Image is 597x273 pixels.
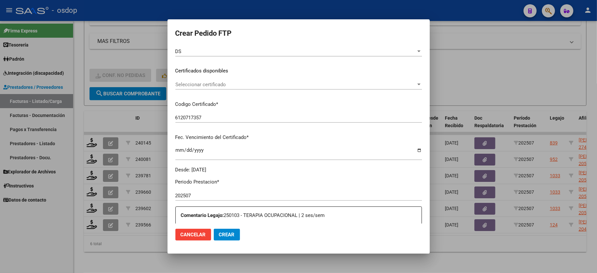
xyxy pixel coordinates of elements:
[175,82,416,88] span: Seleccionar certificado
[214,229,240,241] button: Crear
[175,229,211,241] button: Cancelar
[175,49,182,54] span: DS
[175,134,422,141] p: Fec. Vencimiento del Certificado
[175,178,422,186] p: Periodo Prestacion
[219,232,235,238] span: Crear
[175,101,422,108] p: Codigo Certificado
[175,27,422,40] h2: Crear Pedido FTP
[181,212,422,219] p: 250103 - TERAPIA OCUPACIONAL | 2 ses/sem
[181,212,224,218] strong: Comentario Legajo:
[181,232,206,238] span: Cancelar
[175,67,422,75] p: Certificados disponibles
[175,166,422,174] div: Desde: [DATE]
